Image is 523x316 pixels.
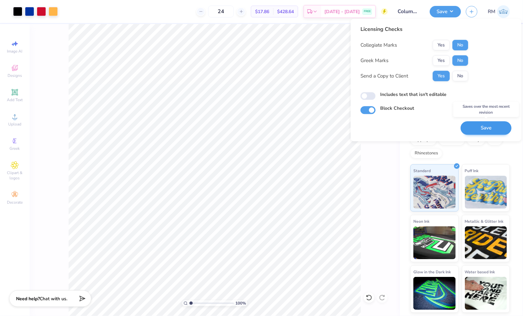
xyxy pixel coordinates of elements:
span: FREE [364,9,371,14]
span: Image AI [7,49,23,54]
span: $17.86 [255,8,269,15]
button: No [452,40,468,50]
span: $428.64 [277,8,294,15]
a: RM [488,5,510,18]
label: Includes text that isn't editable [380,91,447,98]
span: Clipart & logos [3,170,26,181]
span: Chat with us. [40,296,67,302]
button: No [452,71,468,81]
button: Save [430,6,461,17]
div: Licensing Checks [360,25,468,33]
input: – – [208,6,234,17]
div: Saves over the most recent revision [453,102,519,117]
span: Metallic & Glitter Ink [465,218,504,225]
span: Designs [8,73,22,78]
img: Neon Ink [413,226,456,259]
span: Puff Ink [465,167,479,174]
div: Collegiate Marks [360,41,397,49]
span: Add Text [7,97,23,102]
input: Untitled Design [393,5,425,18]
span: Upload [8,122,21,127]
button: Yes [433,71,450,81]
button: Save [461,121,512,135]
label: Block Checkout [380,105,414,112]
button: No [452,55,468,66]
span: 100 % [235,300,246,306]
img: Glow in the Dark Ink [413,277,456,310]
img: Water based Ink [465,277,507,310]
span: [DATE] - [DATE] [324,8,360,15]
img: Metallic & Glitter Ink [465,226,507,259]
img: Ronald Manipon [497,5,510,18]
button: Yes [433,40,450,50]
button: Yes [433,55,450,66]
div: Rhinestones [410,148,442,158]
span: Glow in the Dark Ink [413,268,451,275]
div: Greek Marks [360,57,388,64]
span: RM [488,8,495,15]
span: Water based Ink [465,268,495,275]
img: Puff Ink [465,176,507,209]
span: Neon Ink [413,218,429,225]
span: Standard [413,167,431,174]
span: Greek [10,146,20,151]
div: Send a Copy to Client [360,72,408,80]
img: Standard [413,176,456,209]
span: Decorate [7,200,23,205]
strong: Need help? [16,296,40,302]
